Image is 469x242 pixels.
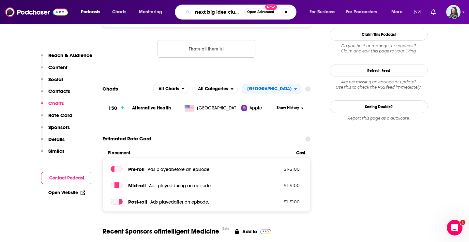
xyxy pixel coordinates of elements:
[41,148,64,160] button: Similar
[148,167,210,172] span: Ads played before an episode .
[330,100,428,113] a: Seeing Double?
[102,227,219,235] span: Recent Sponsors of Intelligent Medicine
[296,150,305,156] span: Cost
[250,105,262,111] span: Apple
[41,172,92,184] button: Contact Podcast
[48,76,63,82] p: Social
[241,105,274,111] a: Apple
[330,43,428,49] span: Do you host or manage this podcast?
[48,190,85,195] a: Open Website
[260,229,271,234] img: Pro Logo
[41,52,92,64] button: Reach & Audience
[48,136,65,142] p: Details
[330,79,428,90] div: Are we missing an episode or update? Use this to check the RSS feed immediately.
[81,7,100,17] span: Podcasts
[128,199,147,205] span: Post -roll
[446,5,461,19] button: Show profile menu
[48,100,64,106] p: Charts
[242,84,301,94] h2: Countries
[159,87,179,91] span: All Charts
[305,7,343,17] button: open menu
[41,112,72,124] button: Rate Card
[41,88,70,100] button: Contacts
[310,7,335,17] span: For Business
[235,227,271,235] a: Add to
[391,7,402,17] span: More
[330,43,428,54] div: Claim and edit this page to your liking.
[150,199,209,205] span: Ads played after an episode .
[330,64,428,77] button: Refresh Feed
[387,7,411,17] button: open menu
[242,84,301,94] button: open menu
[153,84,189,94] button: open menu
[257,199,300,204] p: $ 1 - $ 100
[102,133,151,145] span: Estimated Rate Card
[275,105,306,111] button: Show History
[112,7,126,17] span: Charts
[48,52,92,58] p: Reach & Audience
[330,28,428,41] button: Claim This Podcast
[192,84,238,94] button: open menu
[128,166,144,172] span: Pre -roll
[134,7,171,17] button: open menu
[247,87,292,91] span: [GEOGRAPHIC_DATA]
[41,76,63,88] button: Social
[5,6,68,18] img: Podchaser - Follow, Share and Rate Podcasts
[193,7,244,17] input: Search podcasts, credits, & more...
[181,5,303,20] div: Search podcasts, credits, & more...
[197,105,239,111] span: United States
[108,150,291,156] span: Placement
[244,8,277,16] button: Open AdvancedNew
[192,84,238,94] h2: Categories
[139,7,162,17] span: Monitoring
[41,100,64,112] button: Charts
[41,136,65,148] button: Details
[153,84,189,94] h2: Platforms
[182,105,242,111] a: [GEOGRAPHIC_DATA]
[446,5,461,19] span: Logged in as brookefortierpr
[330,116,428,121] div: Report this page as a duplicate.
[247,10,274,14] span: Open Advanced
[48,64,68,70] p: Content
[48,112,72,118] p: Rate Card
[198,87,228,91] span: All Categories
[48,88,70,94] p: Contacts
[149,183,212,189] span: Ads played during an episode .
[447,220,462,235] iframe: Intercom live chat
[412,7,423,18] a: Show notifications dropdown
[108,105,117,112] h3: 150
[158,40,255,58] button: Nothing here.
[277,105,299,111] span: Show History
[132,105,171,111] a: Alternative Health
[41,64,68,76] button: Content
[102,86,118,92] h2: Charts
[446,5,461,19] img: User Profile
[222,227,230,231] div: Beta
[102,99,132,117] a: 150
[257,183,300,188] p: $ 1 - $ 100
[41,124,70,136] button: Sponsors
[265,4,277,10] span: New
[342,7,387,17] button: open menu
[108,7,130,17] a: Charts
[428,7,438,18] a: Show notifications dropdown
[460,220,465,225] span: 1
[48,148,64,154] p: Similar
[257,166,300,172] p: $ 1 - $ 100
[128,182,146,189] span: Mid -roll
[242,229,257,235] p: Add to
[346,7,377,17] span: For Podcasters
[76,7,109,17] button: open menu
[48,124,70,130] p: Sponsors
